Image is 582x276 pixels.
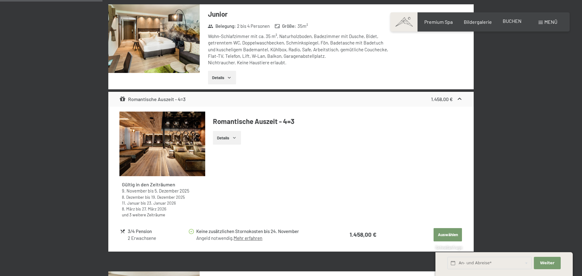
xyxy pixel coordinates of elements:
[122,194,144,200] time: 08.12.2025
[208,9,392,19] h3: Junior
[128,235,188,241] div: 2 Erwachsene
[275,23,296,29] strong: Größe :
[119,112,205,176] img: mss_renderimg.php
[142,206,166,211] time: 27.03.2026
[297,23,308,29] span: 35 m²
[431,96,453,102] strong: 1.458,00 €
[544,19,557,25] span: Menü
[540,260,555,266] span: Weiter
[147,200,176,206] time: 23.01.2026
[155,188,189,193] time: 05.12.2025
[213,117,463,126] h4: Romantische Auszeit - 4=3
[122,212,165,217] a: und 3 weitere Zeiträume
[434,228,462,242] button: Auswählen
[237,23,270,29] span: 2 bis 4 Personen
[108,4,200,73] img: mss_renderimg.php
[424,19,453,25] a: Premium Spa
[122,188,147,193] time: 09.11.2025
[151,194,185,200] time: 19.12.2025
[122,206,203,212] div: bis
[534,257,560,270] button: Weiter
[435,245,462,250] span: Schnellanfrage
[128,228,188,235] div: 3/4 Pension
[464,19,492,25] a: Bildergalerie
[503,18,522,24] a: BUCHEN
[122,194,203,200] div: bis
[196,235,325,241] div: Angeld notwendig.
[122,188,203,194] div: bis
[208,23,236,29] strong: Belegung :
[208,71,236,84] button: Details
[208,33,392,66] div: Wohn-Schlafzimmer mit ca. 35 m², Naturholzboden, Badezimmer mit Dusche, Bidet, getrenntem WC, Dop...
[122,200,203,206] div: bis
[196,228,325,235] div: Keine zusätzlichen Stornokosten bis 24. November
[122,181,175,187] strong: Gültig in den Zeiträumen
[350,231,376,238] strong: 1.458,00 €
[122,200,140,206] time: 11.01.2026
[119,96,186,103] div: Romantische Auszeit - 4=3
[108,92,474,107] div: Romantische Auszeit - 4=31.458,00 €
[422,10,465,22] strong: 1.458,00 €
[234,235,262,241] a: Mehr erfahren
[122,206,135,211] time: 08.03.2026
[213,131,241,145] button: Details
